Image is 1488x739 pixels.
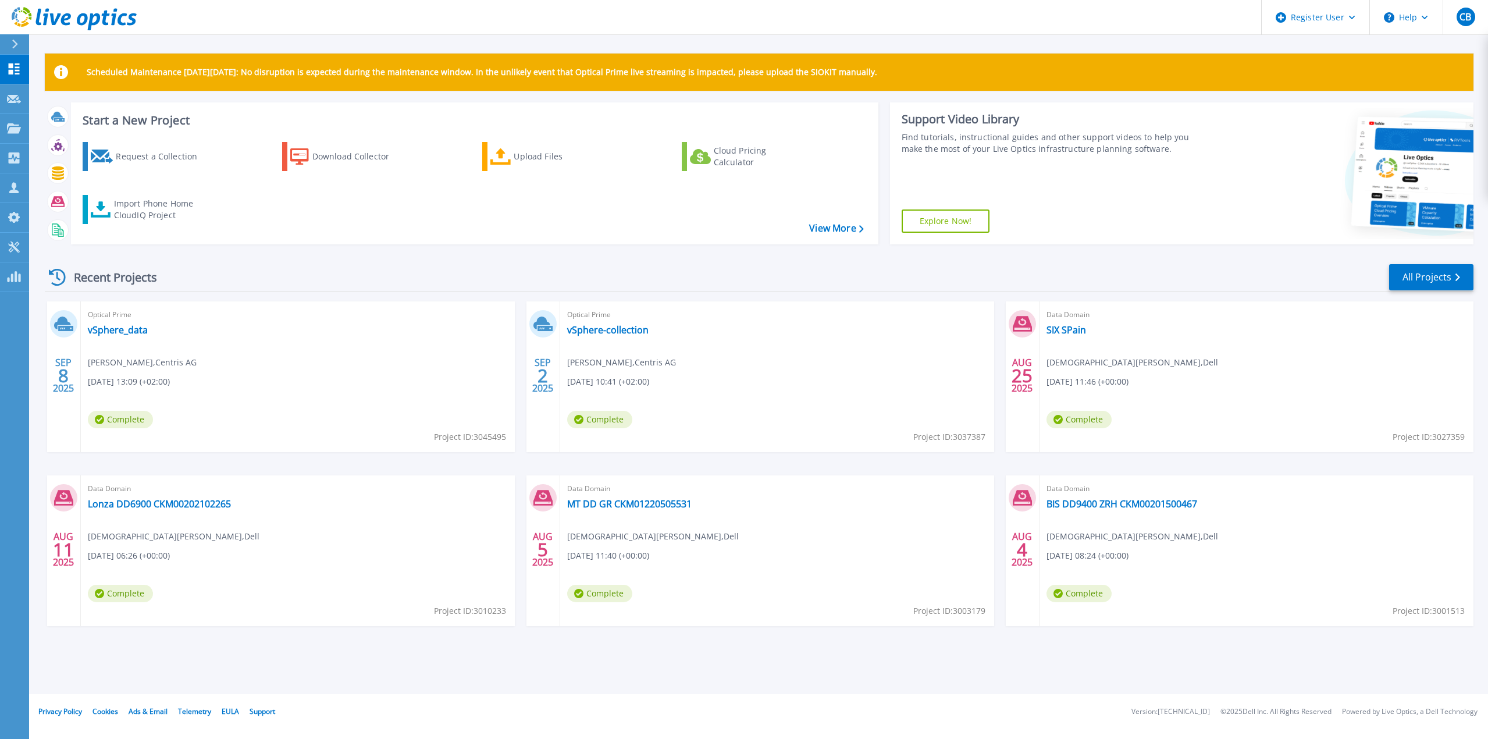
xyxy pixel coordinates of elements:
[1046,324,1086,336] a: SIX SPain
[482,142,612,171] a: Upload Files
[1012,371,1033,381] span: 25
[532,354,554,397] div: SEP 2025
[537,371,548,381] span: 2
[567,549,649,562] span: [DATE] 11:40 (+00:00)
[88,530,259,543] span: [DEMOGRAPHIC_DATA][PERSON_NAME] , Dell
[809,223,863,234] a: View More
[88,549,170,562] span: [DATE] 06:26 (+00:00)
[714,145,807,168] div: Cloud Pricing Calculator
[88,308,508,321] span: Optical Prime
[58,371,69,381] span: 8
[88,482,508,495] span: Data Domain
[52,354,74,397] div: SEP 2025
[913,431,985,443] span: Project ID: 3037387
[92,706,118,716] a: Cookies
[88,411,153,428] span: Complete
[250,706,275,716] a: Support
[1046,530,1218,543] span: [DEMOGRAPHIC_DATA][PERSON_NAME] , Dell
[83,114,863,127] h3: Start a New Project
[52,528,74,571] div: AUG 2025
[1389,264,1473,290] a: All Projects
[129,706,168,716] a: Ads & Email
[1393,431,1465,443] span: Project ID: 3027359
[913,605,985,617] span: Project ID: 3003179
[902,112,1204,127] div: Support Video Library
[1046,482,1466,495] span: Data Domain
[1046,356,1218,369] span: [DEMOGRAPHIC_DATA][PERSON_NAME] , Dell
[1011,354,1033,397] div: AUG 2025
[567,530,739,543] span: [DEMOGRAPHIC_DATA][PERSON_NAME] , Dell
[114,198,205,221] div: Import Phone Home CloudIQ Project
[1393,605,1465,617] span: Project ID: 3001513
[902,132,1204,155] div: Find tutorials, instructional guides and other support videos to help you make the most of your L...
[1046,498,1197,510] a: BIS DD9400 ZRH CKM00201500467
[567,585,632,602] span: Complete
[567,411,632,428] span: Complete
[1046,585,1112,602] span: Complete
[434,431,506,443] span: Project ID: 3045495
[1046,549,1129,562] span: [DATE] 08:24 (+00:00)
[178,706,211,716] a: Telemetry
[88,498,231,510] a: Lonza DD6900 CKM00202102265
[282,142,412,171] a: Download Collector
[1220,708,1332,716] li: © 2025 Dell Inc. All Rights Reserved
[1046,375,1129,388] span: [DATE] 11:46 (+00:00)
[38,706,82,716] a: Privacy Policy
[45,263,173,292] div: Recent Projects
[1342,708,1478,716] li: Powered by Live Optics, a Dell Technology
[87,67,877,77] p: Scheduled Maintenance [DATE][DATE]: No disruption is expected during the maintenance window. In t...
[902,209,990,233] a: Explore Now!
[537,545,548,555] span: 5
[1011,528,1033,571] div: AUG 2025
[514,145,607,168] div: Upload Files
[434,605,506,617] span: Project ID: 3010233
[567,482,987,495] span: Data Domain
[88,356,197,369] span: [PERSON_NAME] , Centris AG
[567,356,676,369] span: [PERSON_NAME] , Centris AG
[1046,308,1466,321] span: Data Domain
[53,545,74,555] span: 11
[532,528,554,571] div: AUG 2025
[1046,411,1112,428] span: Complete
[1459,12,1471,22] span: CB
[567,308,987,321] span: Optical Prime
[222,706,239,716] a: EULA
[567,324,649,336] a: vSphere-collection
[682,142,811,171] a: Cloud Pricing Calculator
[567,375,649,388] span: [DATE] 10:41 (+02:00)
[1131,708,1210,716] li: Version: [TECHNICAL_ID]
[312,145,405,168] div: Download Collector
[567,498,692,510] a: MT DD GR CKM01220505531
[1017,545,1027,555] span: 4
[116,145,209,168] div: Request a Collection
[88,375,170,388] span: [DATE] 13:09 (+02:00)
[88,324,148,336] a: vSphere_data
[83,142,212,171] a: Request a Collection
[88,585,153,602] span: Complete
